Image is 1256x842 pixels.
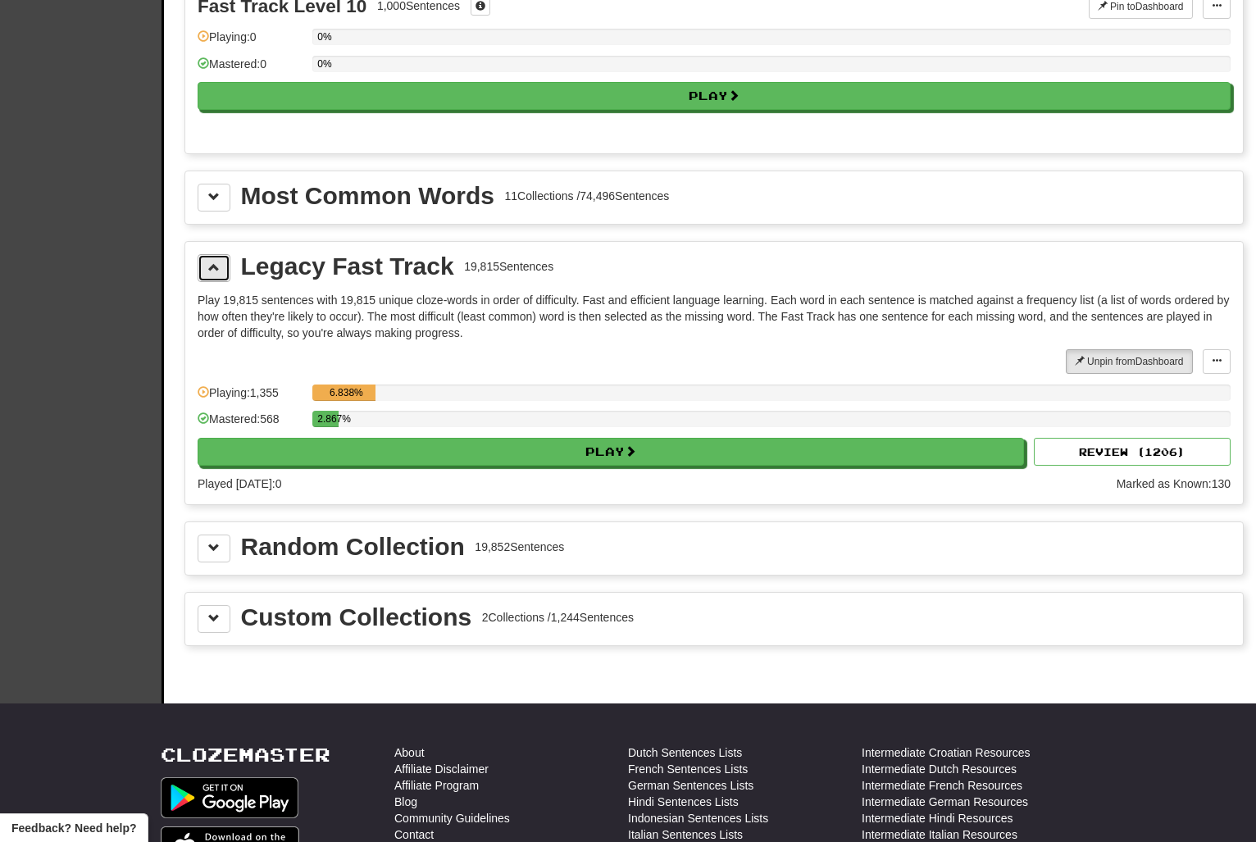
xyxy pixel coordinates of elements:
[482,609,634,626] div: 2 Collections / 1,244 Sentences
[628,744,742,761] a: Dutch Sentences Lists
[317,411,339,427] div: 2.867%
[394,744,425,761] a: About
[198,292,1231,341] p: Play 19,815 sentences with 19,815 unique cloze-words in order of difficulty. Fast and efficient l...
[161,744,330,765] a: Clozemaster
[11,820,136,836] span: Open feedback widget
[198,438,1024,466] button: Play
[241,605,472,630] div: Custom Collections
[464,258,553,275] div: 19,815 Sentences
[317,385,375,401] div: 6.838%
[628,761,748,777] a: French Sentences Lists
[862,794,1028,810] a: Intermediate German Resources
[241,535,465,559] div: Random Collection
[198,56,304,83] div: Mastered: 0
[504,188,669,204] div: 11 Collections / 74,496 Sentences
[161,777,298,818] img: Get it on Google Play
[475,539,564,555] div: 19,852 Sentences
[1034,438,1231,466] button: Review (1206)
[862,744,1030,761] a: Intermediate Croatian Resources
[241,184,494,208] div: Most Common Words
[862,761,1017,777] a: Intermediate Dutch Resources
[394,794,417,810] a: Blog
[241,254,454,279] div: Legacy Fast Track
[198,477,281,490] span: Played [DATE]: 0
[394,761,489,777] a: Affiliate Disclaimer
[862,810,1013,826] a: Intermediate Hindi Resources
[394,777,479,794] a: Affiliate Program
[628,777,753,794] a: German Sentences Lists
[198,82,1231,110] button: Play
[862,777,1022,794] a: Intermediate French Resources
[1066,349,1193,374] button: Unpin fromDashboard
[628,794,739,810] a: Hindi Sentences Lists
[198,411,304,438] div: Mastered: 568
[1117,476,1231,492] div: Marked as Known: 130
[394,810,510,826] a: Community Guidelines
[198,385,304,412] div: Playing: 1,355
[198,29,304,56] div: Playing: 0
[628,810,768,826] a: Indonesian Sentences Lists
